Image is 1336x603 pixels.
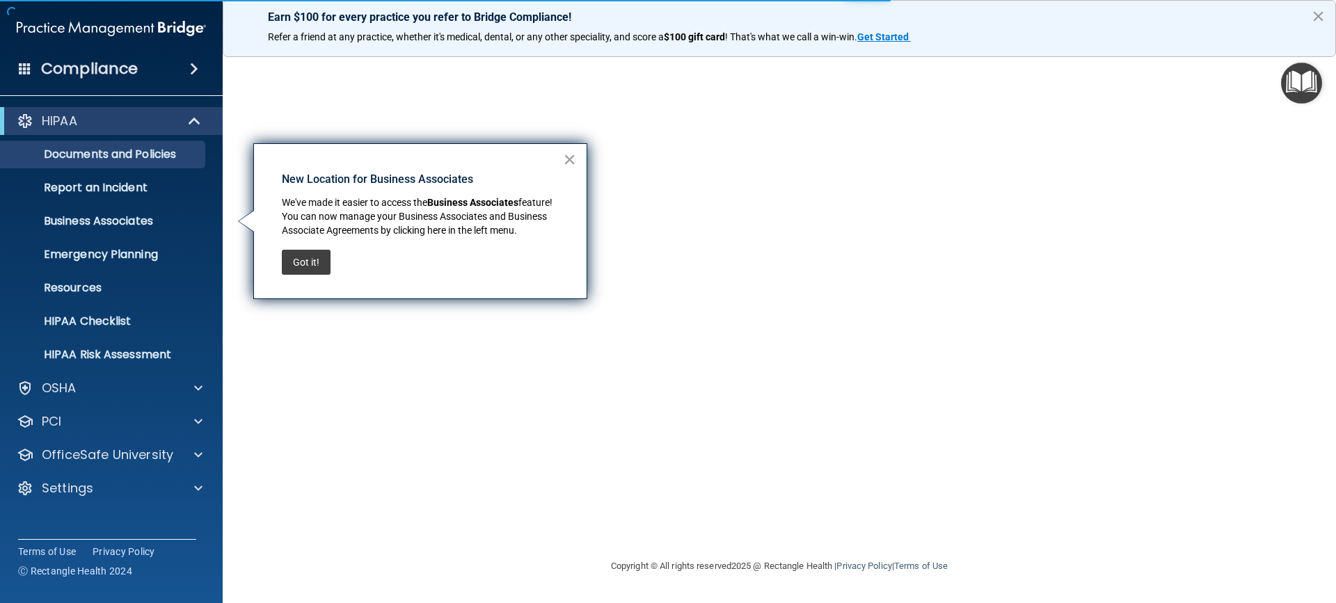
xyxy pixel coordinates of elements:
[725,31,857,42] span: ! That's what we call a win-win.
[42,480,93,497] p: Settings
[42,113,77,129] p: HIPAA
[41,59,138,79] h4: Compliance
[9,248,199,262] p: Emergency Planning
[894,561,948,571] a: Terms of Use
[268,10,1291,24] p: Earn $100 for every practice you refer to Bridge Compliance!
[525,544,1033,588] div: Copyright © All rights reserved 2025 @ Rectangle Health | |
[664,31,725,42] strong: $100 gift card
[42,447,173,463] p: OfficeSafe University
[9,147,199,161] p: Documents and Policies
[18,545,76,558] a: Terms of Use
[1281,63,1322,104] button: Open Resource Center
[9,314,199,328] p: HIPAA Checklist
[9,348,199,362] p: HIPAA Risk Assessment
[268,31,664,42] span: Refer a friend at any practice, whether it's medical, dental, or any other speciality, and score a
[9,281,199,295] p: Resources
[42,413,61,430] p: PCI
[836,561,891,571] a: Privacy Policy
[282,172,562,187] p: New Location for Business Associates
[282,250,331,275] button: Got it!
[9,181,199,195] p: Report an Incident
[1312,5,1325,27] button: Close
[282,197,427,208] span: We've made it easier to access the
[563,148,576,170] button: Close
[427,197,518,208] strong: Business Associates
[9,214,199,228] p: Business Associates
[18,564,132,578] span: Ⓒ Rectangle Health 2024
[42,380,77,396] p: OSHA
[93,545,155,558] a: Privacy Policy
[857,31,909,42] strong: Get Started
[17,15,206,42] img: PMB logo
[282,197,555,235] span: feature! You can now manage your Business Associates and Business Associate Agreements by clickin...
